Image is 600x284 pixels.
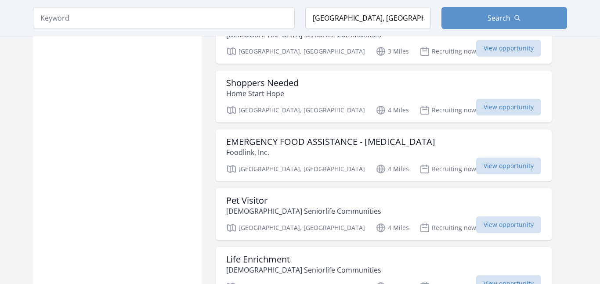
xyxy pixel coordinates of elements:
p: [GEOGRAPHIC_DATA], [GEOGRAPHIC_DATA] [226,105,365,115]
h3: Pet Visitor [226,195,381,206]
a: Pet Visitor [DEMOGRAPHIC_DATA] Seniorlife Communities [GEOGRAPHIC_DATA], [GEOGRAPHIC_DATA] 4 Mile... [216,188,552,240]
p: [DEMOGRAPHIC_DATA] Seniorlife Communities [226,265,381,275]
p: 4 Miles [376,223,409,233]
a: Shoppers Needed Home Start Hope [GEOGRAPHIC_DATA], [GEOGRAPHIC_DATA] 4 Miles Recruiting now View ... [216,71,552,122]
input: Location [305,7,431,29]
span: View opportunity [476,99,541,115]
span: View opportunity [476,40,541,57]
p: 4 Miles [376,164,409,174]
a: Pet Visitor [DEMOGRAPHIC_DATA] Seniorlife Communities [GEOGRAPHIC_DATA], [GEOGRAPHIC_DATA] 3 Mile... [216,12,552,64]
h3: Shoppers Needed [226,78,299,88]
p: 3 Miles [376,46,409,57]
p: Recruiting now [419,164,476,174]
h3: Life Enrichment [226,254,381,265]
p: Recruiting now [419,46,476,57]
a: EMERGENCY FOOD ASSISTANCE - [MEDICAL_DATA] Foodlink, Inc. [GEOGRAPHIC_DATA], [GEOGRAPHIC_DATA] 4 ... [216,129,552,181]
p: Recruiting now [419,223,476,233]
p: Home Start Hope [226,88,299,99]
h3: EMERGENCY FOOD ASSISTANCE - [MEDICAL_DATA] [226,137,435,147]
p: Foodlink, Inc. [226,147,435,158]
input: Keyword [33,7,295,29]
p: [GEOGRAPHIC_DATA], [GEOGRAPHIC_DATA] [226,223,365,233]
p: Recruiting now [419,105,476,115]
button: Search [441,7,567,29]
p: [DEMOGRAPHIC_DATA] Seniorlife Communities [226,206,381,216]
p: [GEOGRAPHIC_DATA], [GEOGRAPHIC_DATA] [226,164,365,174]
span: View opportunity [476,216,541,233]
span: Search [488,13,510,23]
span: View opportunity [476,158,541,174]
p: [GEOGRAPHIC_DATA], [GEOGRAPHIC_DATA] [226,46,365,57]
p: 4 Miles [376,105,409,115]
